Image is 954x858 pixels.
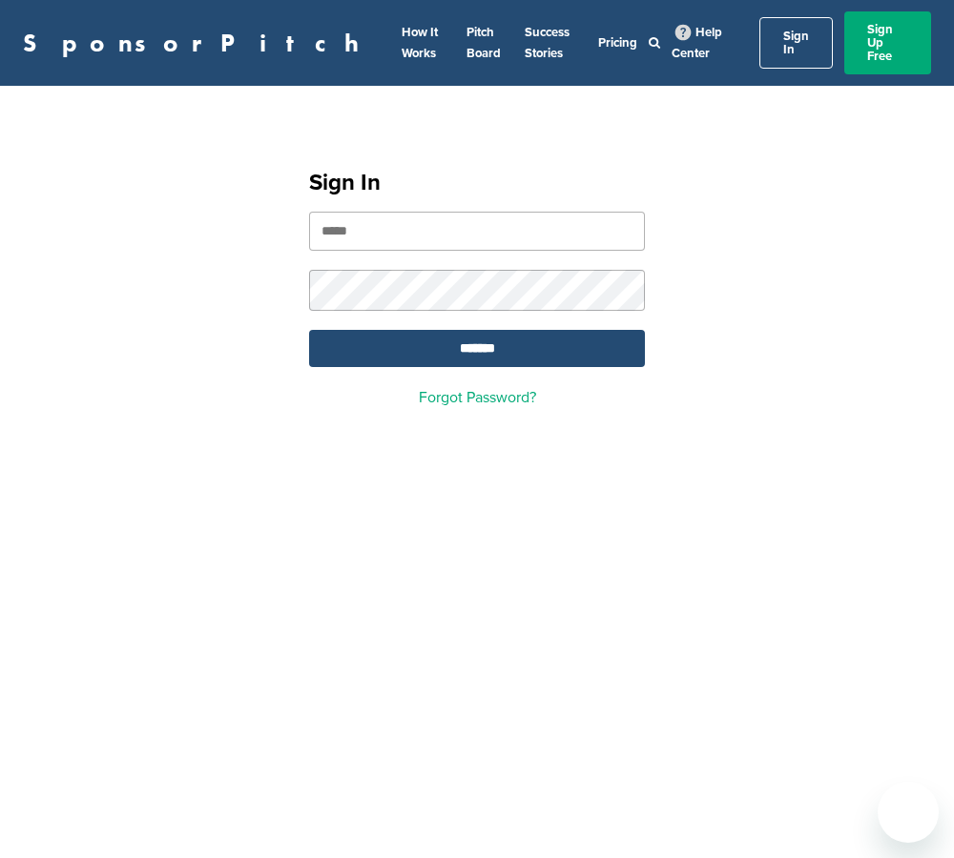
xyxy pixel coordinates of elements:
a: Help Center [672,21,722,65]
a: How It Works [402,25,438,61]
a: Forgot Password? [419,388,536,407]
a: Sign Up Free [844,11,931,74]
a: SponsorPitch [23,31,371,55]
a: Success Stories [525,25,570,61]
a: Pitch Board [467,25,501,61]
h1: Sign In [309,166,645,200]
a: Pricing [598,35,637,51]
iframe: Button to launch messaging window [878,782,939,843]
a: Sign In [759,17,833,69]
